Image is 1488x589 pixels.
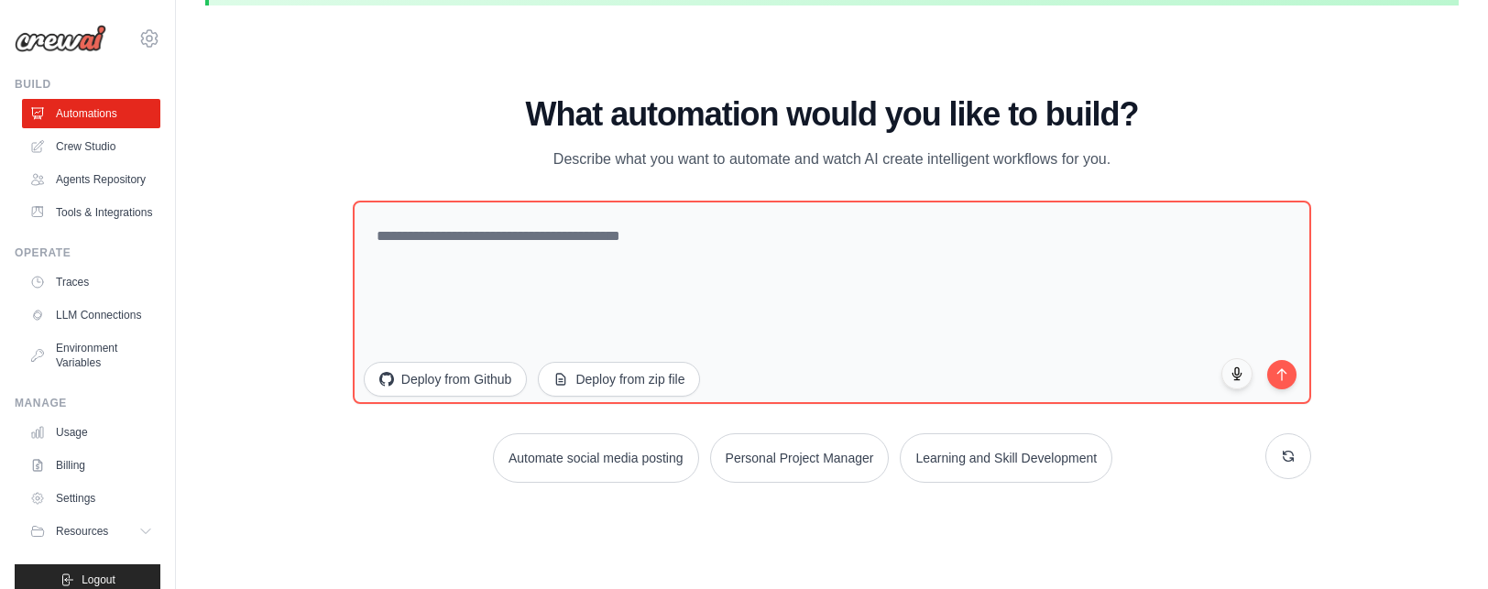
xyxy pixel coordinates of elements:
[538,362,700,397] button: Deploy from zip file
[22,99,160,128] a: Automations
[524,147,1140,171] p: Describe what you want to automate and watch AI create intelligent workflows for you.
[22,484,160,513] a: Settings
[22,300,160,330] a: LLM Connections
[22,418,160,447] a: Usage
[22,165,160,194] a: Agents Repository
[22,517,160,546] button: Resources
[900,433,1112,483] button: Learning and Skill Development
[15,25,106,52] img: Logo
[82,573,115,587] span: Logout
[22,198,160,227] a: Tools & Integrations
[22,132,160,161] a: Crew Studio
[353,96,1311,133] h1: What automation would you like to build?
[364,362,528,397] button: Deploy from Github
[22,451,160,480] a: Billing
[710,433,890,483] button: Personal Project Manager
[56,524,108,539] span: Resources
[493,433,699,483] button: Automate social media posting
[22,267,160,297] a: Traces
[15,396,160,410] div: Manage
[22,333,160,377] a: Environment Variables
[15,77,160,92] div: Build
[15,245,160,260] div: Operate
